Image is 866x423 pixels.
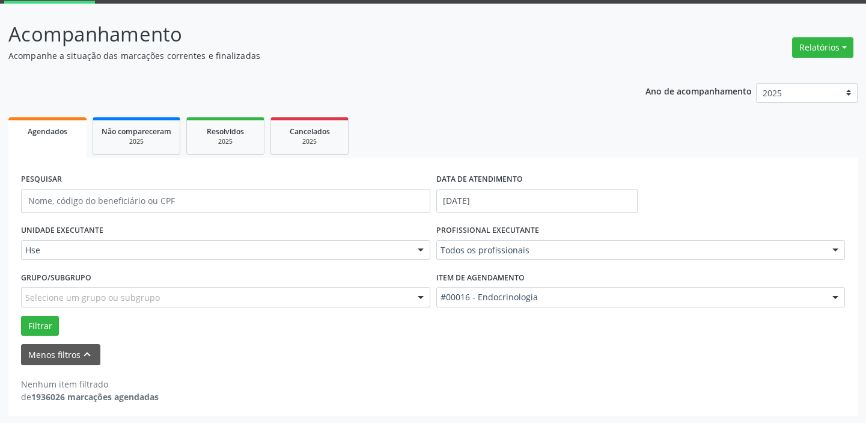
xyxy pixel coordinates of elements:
span: Agendados [28,126,67,137]
button: Menos filtroskeyboard_arrow_up [21,344,100,365]
div: 2025 [195,137,255,146]
p: Acompanhamento [8,19,603,49]
span: Cancelados [290,126,330,137]
button: Filtrar [21,316,59,336]
span: Selecione um grupo ou subgrupo [25,291,160,304]
div: 2025 [279,137,340,146]
label: Item de agendamento [436,268,525,287]
input: Nome, código do beneficiário ou CPF [21,189,430,213]
label: PESQUISAR [21,170,62,189]
label: Grupo/Subgrupo [21,268,91,287]
span: Hse [25,244,406,256]
span: #00016 - Endocrinologia [441,291,821,303]
p: Acompanhe a situação das marcações correntes e finalizadas [8,49,603,62]
div: de [21,391,159,403]
i: keyboard_arrow_up [81,348,94,361]
span: Resolvidos [207,126,244,137]
button: Relatórios [792,37,853,58]
label: DATA DE ATENDIMENTO [436,170,523,189]
input: Selecione um intervalo [436,189,638,213]
div: 2025 [102,137,171,146]
strong: 1936026 marcações agendadas [31,391,159,403]
span: Todos os profissionais [441,244,821,256]
label: UNIDADE EXECUTANTE [21,221,103,240]
span: Não compareceram [102,126,171,137]
p: Ano de acompanhamento [645,83,752,98]
div: Nenhum item filtrado [21,378,159,391]
label: PROFISSIONAL EXECUTANTE [436,221,539,240]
